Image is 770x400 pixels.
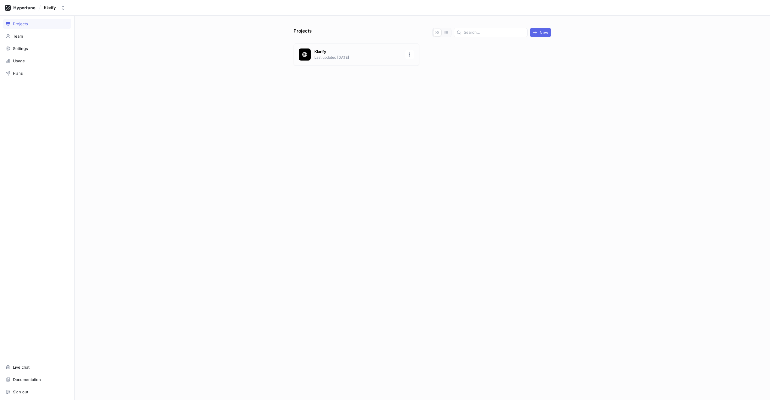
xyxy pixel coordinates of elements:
a: Team [3,31,71,41]
div: Documentation [13,377,41,382]
a: Projects [3,19,71,29]
div: Settings [13,46,28,51]
button: Klarify [42,3,68,13]
div: Live chat [13,365,29,370]
div: Plans [13,71,23,76]
div: Projects [13,21,28,26]
input: Search... [464,30,525,36]
a: Settings [3,43,71,54]
button: New [530,28,551,37]
div: Team [13,34,23,39]
a: Plans [3,68,71,78]
a: Documentation [3,374,71,385]
a: Usage [3,56,71,66]
p: Klarify [314,49,402,55]
p: Last updated [DATE] [314,55,402,60]
div: Sign out [13,389,28,394]
p: Projects [294,28,312,37]
span: New [540,31,548,34]
div: Klarify [44,5,56,10]
div: Usage [13,58,25,63]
